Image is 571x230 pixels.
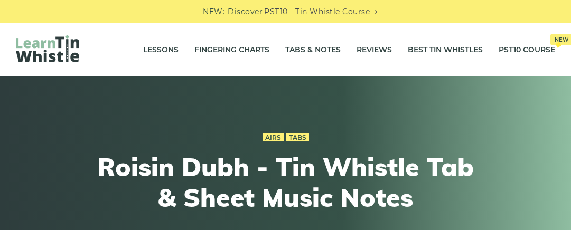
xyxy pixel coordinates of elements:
[286,133,309,142] a: Tabs
[499,37,555,63] a: PST10 CourseNew
[91,152,480,213] h1: Roisin Dubh - Tin Whistle Tab & Sheet Music Notes
[263,133,284,142] a: Airs
[285,37,341,63] a: Tabs & Notes
[143,37,179,63] a: Lessons
[408,37,483,63] a: Best Tin Whistles
[16,35,79,62] img: LearnTinWhistle.com
[194,37,269,63] a: Fingering Charts
[357,37,392,63] a: Reviews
